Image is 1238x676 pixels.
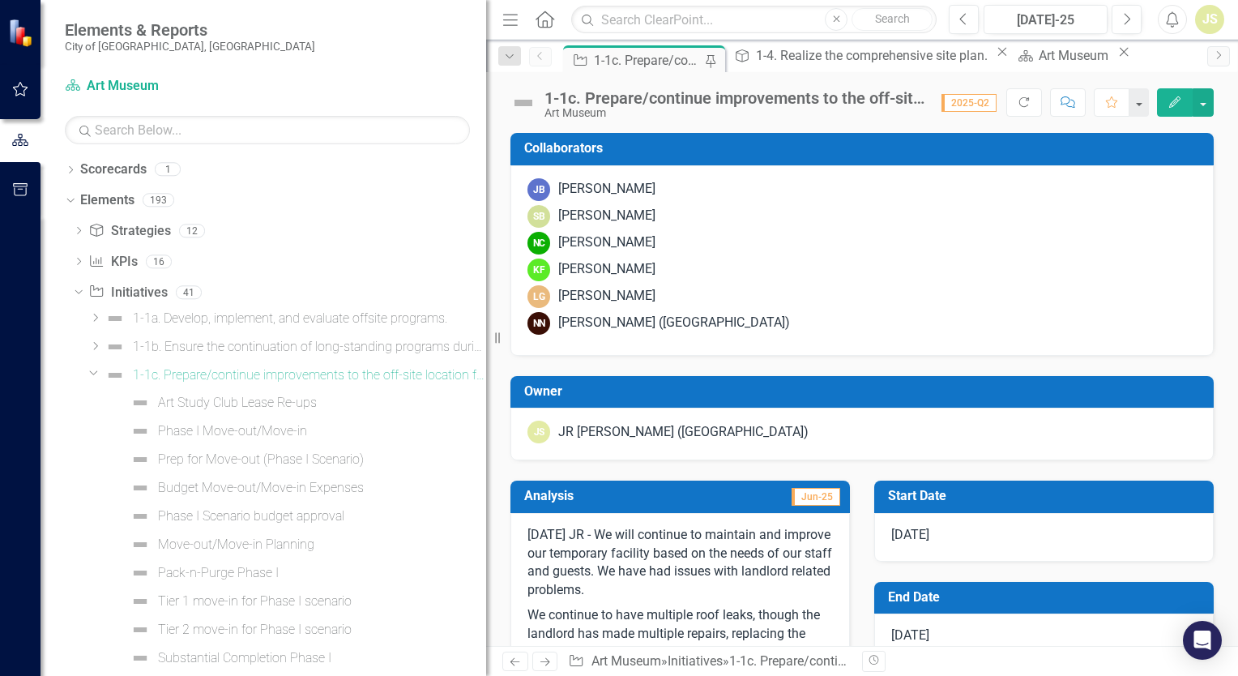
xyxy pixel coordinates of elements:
[728,45,992,66] a: 1-4. Realize the comprehensive site plan.
[527,526,833,603] p: [DATE] JR - We will continue to maintain and improve our temporary facility based on the needs of...
[65,77,267,96] a: Art Museum
[1195,5,1224,34] button: JS
[130,563,150,583] img: Not Defined
[891,527,929,542] span: [DATE]
[510,90,536,116] img: Not Defined
[524,141,1206,156] h3: Collaborators
[65,116,470,144] input: Search Below...
[875,12,910,25] span: Search
[571,6,937,34] input: Search ClearPoint...
[527,421,550,443] div: JS
[88,253,137,272] a: KPIs
[126,560,279,586] a: Pack-n-Purge Phase I
[143,194,174,208] div: 193
[158,509,344,524] div: Phase I Scenario budget approval
[852,8,933,31] button: Search
[88,222,170,241] a: Strategies
[133,368,486,383] div: 1-1c. Prepare/continue improvements to the off-site location for Museum operations and programs.
[591,653,661,669] a: Art Museum
[101,362,486,388] a: 1-1c. Prepare/continue improvements to the off-site location for Museum operations and programs.
[1012,45,1113,66] a: Art Museum
[126,475,364,501] a: Budget Move-out/Move-in Expenses
[126,645,331,671] a: Substantial Completion Phase I
[130,648,150,668] img: Not Defined
[558,180,655,199] div: [PERSON_NAME]
[130,620,150,640] img: Not Defined
[989,11,1102,30] div: [DATE]-25
[544,107,925,119] div: Art Museum
[158,651,331,665] div: Substantial Completion Phase I
[126,532,314,558] a: Move-out/Move-in Planning
[158,566,279,580] div: Pack-n-Purge Phase I
[558,423,809,442] div: JR [PERSON_NAME] ([GEOGRAPHIC_DATA])
[126,588,352,614] a: Tier 1 move-in for Phase I scenario
[158,623,352,637] div: Tier 2 move-in for Phase I scenario
[130,421,150,441] img: Not Defined
[158,594,352,609] div: Tier 1 move-in for Phase I scenario
[792,488,840,506] span: Jun-25
[126,390,317,416] a: Art Study Club Lease Re-ups
[130,478,150,498] img: Not Defined
[126,617,352,643] a: Tier 2 move-in for Phase I scenario
[888,590,1206,605] h3: End Date
[527,205,550,228] div: SB
[544,89,925,107] div: 1-1c. Prepare/continue improvements to the off-site location for Museum operations and programs.
[179,224,205,237] div: 12
[80,160,147,179] a: Scorecards
[146,255,172,268] div: 16
[126,503,344,529] a: Phase I Scenario budget approval
[891,627,929,643] span: [DATE]
[527,285,550,308] div: LG
[8,19,36,47] img: ClearPoint Strategy
[155,163,181,177] div: 1
[527,259,550,281] div: KF
[130,450,150,469] img: Not Defined
[88,283,167,302] a: Initiatives
[158,481,364,495] div: Budget Move-out/Move-in Expenses
[524,384,1206,399] h3: Owner
[133,311,447,326] div: 1-1a. Develop, implement, and evaluate offsite programs.
[158,452,364,467] div: Prep for Move-out (Phase I Scenario)
[130,535,150,554] img: Not Defined
[941,94,997,112] span: 2025-Q2
[558,233,655,252] div: [PERSON_NAME]
[101,334,486,360] a: 1-1b. Ensure the continuation of long-standing programs during the closure of the building.
[101,306,447,332] a: 1-1a. Develop, implement, and evaluate offsite programs.
[130,592,150,611] img: Not Defined
[105,366,125,385] img: Not Defined
[527,312,550,335] div: NN
[558,207,655,225] div: [PERSON_NAME]
[984,5,1108,34] button: [DATE]-25
[130,393,150,413] img: Not Defined
[888,489,1206,503] h3: Start Date
[158,537,314,552] div: Move-out/Move-in Planning
[105,337,125,357] img: Not Defined
[756,45,992,66] div: 1-4. Realize the comprehensive site plan.
[130,507,150,526] img: Not Defined
[558,287,655,306] div: [PERSON_NAME]
[126,418,307,444] a: Phase I Move-out/Move-in
[105,309,125,328] img: Not Defined
[558,314,790,332] div: [PERSON_NAME] ([GEOGRAPHIC_DATA])
[176,285,202,299] div: 41
[65,20,315,40] span: Elements & Reports
[1039,45,1113,66] div: Art Museum
[527,232,550,255] div: NC
[1183,621,1222,660] div: Open Intercom Messenger
[133,340,486,354] div: 1-1b. Ensure the continuation of long-standing programs during the closure of the building.
[80,191,134,210] a: Elements
[558,260,655,279] div: [PERSON_NAME]
[65,40,315,53] small: City of [GEOGRAPHIC_DATA], [GEOGRAPHIC_DATA]
[158,396,317,410] div: Art Study Club Lease Re-ups
[126,447,364,473] a: Prep for Move-out (Phase I Scenario)
[158,424,307,439] div: Phase I Move-out/Move-in
[524,489,681,503] h3: Analysis
[594,50,701,71] div: 1-1c. Prepare/continue improvements to the off-site location for Museum operations and programs.
[568,652,850,671] div: » »
[527,178,550,201] div: JB
[668,653,723,669] a: Initiatives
